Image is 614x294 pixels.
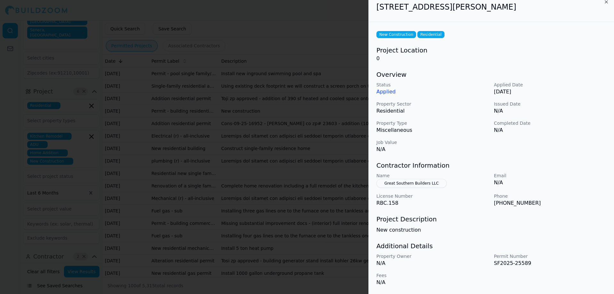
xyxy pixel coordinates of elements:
p: New construction [376,226,606,234]
p: Residential [376,107,489,115]
h3: Project Location [376,46,606,55]
p: Fees [376,272,489,279]
p: SF2025-25589 [494,259,607,267]
p: Applied [376,88,489,96]
p: N/A [494,126,607,134]
p: Permit Number [494,253,607,259]
p: Miscellaneous [376,126,489,134]
p: Email [494,172,607,179]
h3: Contractor Information [376,161,606,170]
p: N/A [376,146,489,153]
p: Issued Date [494,101,607,107]
h3: Additional Details [376,242,606,250]
h3: Overview [376,70,606,79]
p: License Number [376,193,489,199]
p: [PHONE_NUMBER] [494,199,607,207]
p: [DATE] [494,88,607,96]
p: Property Type [376,120,489,126]
h2: [STREET_ADDRESS][PERSON_NAME] [376,2,606,12]
p: N/A [494,107,607,115]
p: Job Value [376,139,489,146]
span: New Construction [376,31,416,38]
div: 0 [376,46,606,62]
p: N/A [376,259,489,267]
span: Residential [417,31,444,38]
p: Name [376,172,489,179]
p: N/A [494,179,607,187]
p: Status [376,82,489,88]
p: Applied Date [494,82,607,88]
h3: Project Description [376,215,606,224]
p: N/A [376,279,489,286]
button: Great Southern Builders LLC [376,179,447,188]
p: Phone [494,193,607,199]
p: RBC.158 [376,199,489,207]
p: Property Owner [376,253,489,259]
p: Completed Date [494,120,607,126]
p: Property Sector [376,101,489,107]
